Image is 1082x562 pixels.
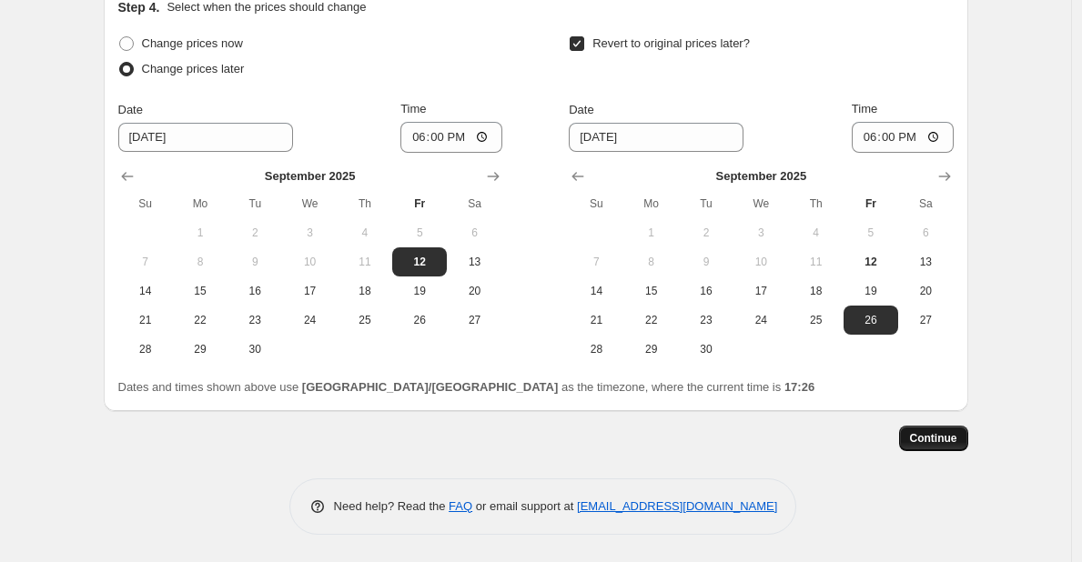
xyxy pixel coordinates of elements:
[569,123,743,152] input: 9/12/2025
[118,335,173,364] button: Sunday September 28 2025
[392,189,447,218] th: Friday
[118,103,143,116] span: Date
[679,247,733,276] button: Tuesday September 9 2025
[784,380,814,394] b: 17:26
[565,164,591,189] button: Show previous month, August 2025
[228,218,282,247] button: Tuesday September 2 2025
[454,284,494,298] span: 20
[118,380,815,394] span: Dates and times shown above use as the timezone, where the current time is
[905,313,945,327] span: 27
[399,313,440,327] span: 26
[228,306,282,335] button: Tuesday September 23 2025
[624,306,679,335] button: Monday September 22 2025
[624,218,679,247] button: Monday September 1 2025
[795,313,835,327] span: 25
[399,196,440,211] span: Fr
[400,102,426,115] span: Time
[173,218,228,247] button: Monday September 1 2025
[624,335,679,364] button: Monday September 29 2025
[795,226,835,240] span: 4
[126,196,166,211] span: Su
[399,226,440,240] span: 5
[289,196,329,211] span: We
[851,313,891,327] span: 26
[679,306,733,335] button: Tuesday September 23 2025
[569,247,623,276] button: Sunday September 7 2025
[400,122,502,153] input: 12:00
[910,431,957,446] span: Continue
[173,306,228,335] button: Monday September 22 2025
[142,62,245,75] span: Change prices later
[686,226,726,240] span: 2
[632,284,672,298] span: 15
[345,196,385,211] span: Th
[576,313,616,327] span: 21
[180,342,220,356] span: 29
[392,276,447,306] button: Friday September 19 2025
[345,226,385,240] span: 4
[282,218,337,247] button: Wednesday September 3 2025
[576,284,616,298] span: 14
[844,189,898,218] th: Friday
[788,218,843,247] button: Thursday September 4 2025
[180,226,220,240] span: 1
[576,255,616,269] span: 7
[289,226,329,240] span: 3
[686,196,726,211] span: Tu
[679,335,733,364] button: Tuesday September 30 2025
[338,189,392,218] th: Thursday
[449,499,472,513] a: FAQ
[126,255,166,269] span: 7
[126,313,166,327] span: 21
[173,276,228,306] button: Monday September 15 2025
[741,313,781,327] span: 24
[851,196,891,211] span: Fr
[480,164,506,189] button: Show next month, October 2025
[235,196,275,211] span: Tu
[733,276,788,306] button: Wednesday September 17 2025
[126,342,166,356] span: 28
[345,284,385,298] span: 18
[454,313,494,327] span: 27
[118,306,173,335] button: Sunday September 21 2025
[632,196,672,211] span: Mo
[679,276,733,306] button: Tuesday September 16 2025
[741,226,781,240] span: 3
[741,196,781,211] span: We
[173,247,228,276] button: Monday September 8 2025
[454,255,494,269] span: 13
[898,218,953,247] button: Saturday September 6 2025
[282,247,337,276] button: Wednesday September 10 2025
[235,342,275,356] span: 30
[228,189,282,218] th: Tuesday
[576,196,616,211] span: Su
[118,276,173,306] button: Sunday September 14 2025
[282,189,337,218] th: Wednesday
[392,306,447,335] button: Friday September 26 2025
[115,164,140,189] button: Show previous month, August 2025
[905,226,945,240] span: 6
[180,313,220,327] span: 22
[795,255,835,269] span: 11
[142,36,243,50] span: Change prices now
[795,284,835,298] span: 18
[844,247,898,276] button: Today Friday September 12 2025
[898,247,953,276] button: Saturday September 13 2025
[898,276,953,306] button: Saturday September 20 2025
[788,247,843,276] button: Thursday September 11 2025
[624,189,679,218] th: Monday
[282,276,337,306] button: Wednesday September 17 2025
[289,313,329,327] span: 24
[851,226,891,240] span: 5
[632,255,672,269] span: 8
[898,189,953,218] th: Saturday
[576,342,616,356] span: 28
[624,247,679,276] button: Monday September 8 2025
[345,313,385,327] span: 25
[733,247,788,276] button: Wednesday September 10 2025
[741,284,781,298] span: 17
[686,284,726,298] span: 16
[632,313,672,327] span: 22
[338,276,392,306] button: Thursday September 18 2025
[686,313,726,327] span: 23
